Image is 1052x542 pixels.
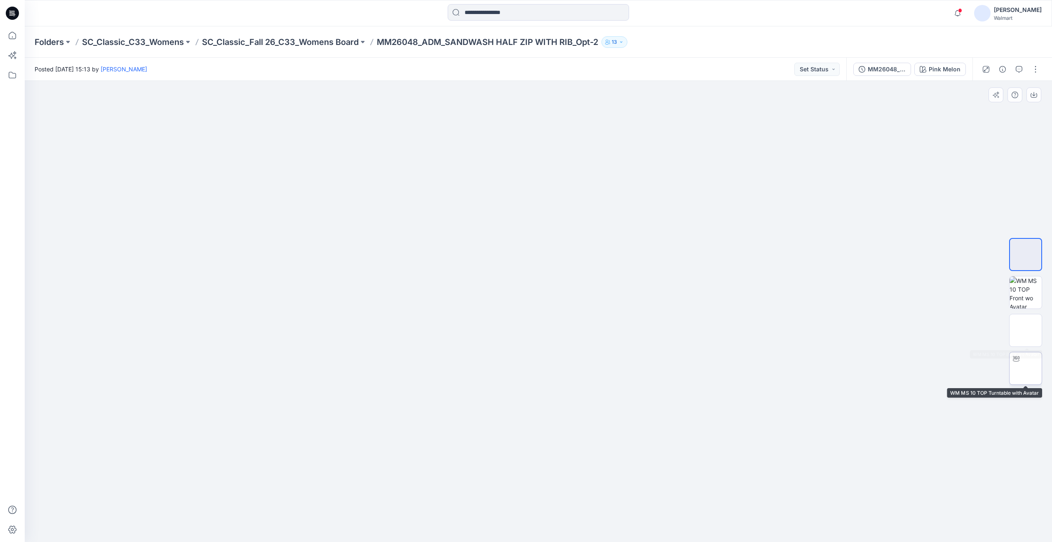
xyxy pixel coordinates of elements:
[82,36,184,48] a: SC_Classic_C33_Womens
[853,63,911,76] button: MM26048_ADM_SANDWASH HALF ZIP WITH RIB_Opt-2
[35,65,147,73] span: Posted [DATE] 15:13 by
[914,63,966,76] button: Pink Melon
[101,66,147,73] a: [PERSON_NAME]
[35,36,64,48] a: Folders
[601,36,627,48] button: 13
[202,36,359,48] a: SC_Classic_Fall 26_C33_Womens Board
[996,63,1009,76] button: Details
[994,5,1042,15] div: [PERSON_NAME]
[1010,276,1042,309] img: WM MS 10 TOP Front wo Avatar
[868,65,906,74] div: MM26048_ADM_SANDWASH HALF ZIP WITH RIB_Opt-2
[929,65,960,74] div: Pink Melon
[994,15,1042,21] div: Walmart
[612,38,617,47] p: 13
[974,5,991,21] img: avatar
[377,36,598,48] p: MM26048_ADM_SANDWASH HALF ZIP WITH RIB_Opt-2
